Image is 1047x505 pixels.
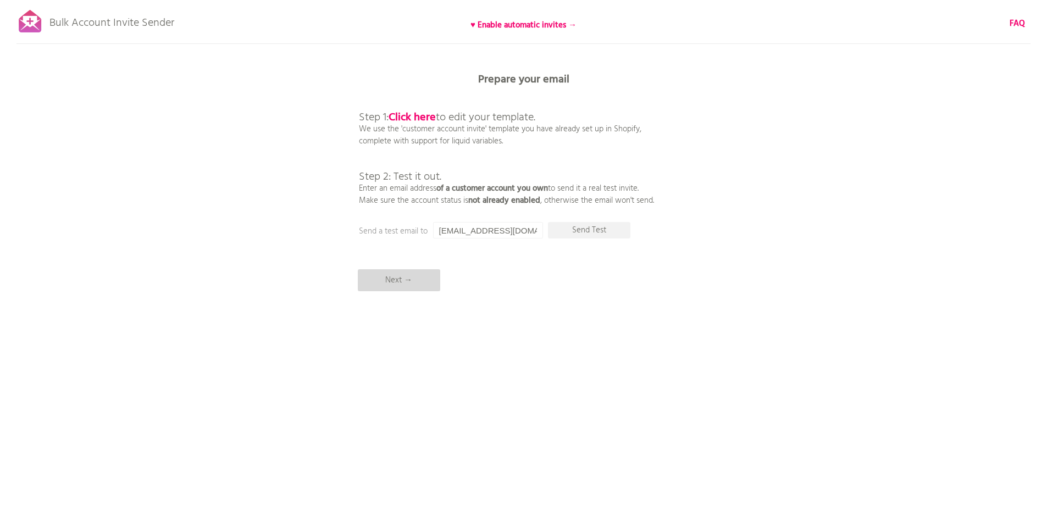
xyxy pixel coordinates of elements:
[468,194,540,207] b: not already enabled
[1010,17,1025,30] b: FAQ
[1010,18,1025,30] a: FAQ
[358,269,440,291] p: Next →
[49,7,174,34] p: Bulk Account Invite Sender
[478,71,569,88] b: Prepare your email
[470,19,577,32] b: ♥ Enable automatic invites →
[548,222,630,238] p: Send Test
[359,168,441,186] span: Step 2: Test it out.
[359,225,579,237] p: Send a test email to
[359,88,654,207] p: We use the 'customer account invite' template you have already set up in Shopify, complete with s...
[389,109,436,126] a: Click here
[359,109,535,126] span: Step 1: to edit your template.
[436,182,548,195] b: of a customer account you own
